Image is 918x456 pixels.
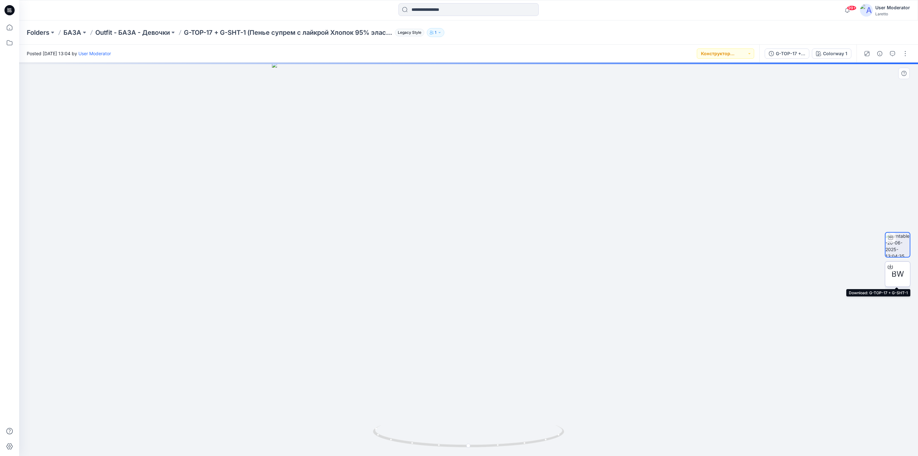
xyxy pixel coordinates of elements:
p: G-TOP-17 + G-SHT-1 (Пенье супрем с лайкрой Хлопок 95% эластан 5% + Футер 2-х нитка петля, Хлопок ... [184,28,392,37]
div: Laretto [875,11,910,16]
button: Details [875,49,885,59]
div: User Moderator [875,4,910,11]
div: Colorway 1 [823,50,847,57]
span: BW [892,268,904,280]
span: Legacy Style [395,29,424,36]
button: Legacy Style [392,28,424,37]
span: 99+ [847,5,856,11]
div: G-TOP-17 + G-SHT-1 [776,50,805,57]
p: 1 [435,29,436,36]
a: User Moderator [78,51,111,56]
button: 1 [427,28,444,37]
img: turntable-20-06-2025-13:04:35 [885,233,910,257]
img: avatar [860,4,873,17]
button: G-TOP-17 + G-SHT-1 [765,49,809,59]
a: Folders [27,28,49,37]
a: БАЗА [63,28,81,37]
a: Outfit - БАЗА - Девочки [95,28,170,37]
button: Colorway 1 [812,49,851,59]
span: Posted [DATE] 13:04 by [27,50,111,57]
